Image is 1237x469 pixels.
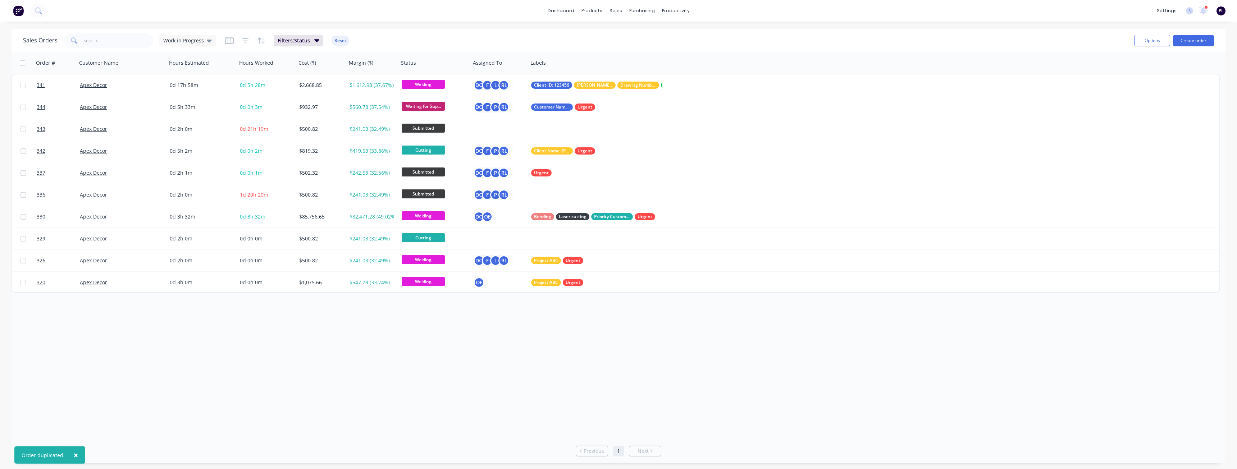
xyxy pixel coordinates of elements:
span: Urgent [566,257,580,264]
div: Margin ($) [349,59,373,66]
div: $242.53 (32.56%) [350,169,394,176]
span: Cutting [402,146,445,155]
a: dashboard [544,5,578,16]
div: $241.03 (32.49%) [350,191,394,198]
div: DC [474,189,484,200]
a: Apex Decor [80,257,107,264]
a: 329 [37,228,80,249]
div: 0d 5h 33m [170,104,231,111]
span: 0d 0h 1m [240,169,263,176]
div: 0d 2h 1m [170,169,231,176]
div: RL [498,167,509,178]
div: 0d 2h 0m [170,235,231,242]
a: Apex Decor [80,213,107,220]
button: Filters:Status [274,35,323,46]
span: 343 [37,125,45,133]
div: 0d 5h 2m [170,147,231,155]
div: L [490,80,501,91]
div: 0d 2h 0m [170,125,231,133]
div: DC [474,102,484,112]
span: Urgent [534,169,549,176]
span: 330 [37,213,45,220]
span: Submitted [402,124,445,133]
button: Customer Name; [PERSON_NAME]'s MetalsUrgent [531,104,595,111]
div: $85,756.65 [299,213,342,220]
span: 326 [37,257,45,264]
span: Welding [402,80,445,89]
span: 0d 0h 0m [240,235,263,242]
span: Urgent [566,279,580,286]
div: $500.82 [299,125,342,133]
div: RL [498,255,509,266]
div: $241.03 (32.49%) [350,257,394,264]
button: OE [474,277,484,288]
a: Apex Decor [80,191,107,198]
div: $500.82 [299,191,342,198]
div: DC [474,211,484,222]
div: Assigned To [473,59,502,66]
div: $82,471.28 (49.02%) [350,213,394,220]
span: 0d 21h 19m [240,125,268,132]
div: L [490,255,501,266]
a: Apex Decor [80,125,107,132]
div: Order duplicated [22,451,63,459]
span: Urgent [578,104,592,111]
span: Priority Customer [594,213,630,220]
span: Filters: Status [278,37,310,44]
div: productivity [658,5,693,16]
div: RL [498,102,509,112]
button: Urgent [531,169,552,176]
a: Apex Decor [80,147,107,154]
div: $419.53 (33.86%) [350,147,394,155]
a: Page 1 is your current page [613,446,624,456]
a: Apex Decor [80,279,107,286]
span: 336 [37,191,45,198]
a: Apex Decor [80,82,107,88]
span: 0d 0h 0m [240,279,263,286]
span: × [74,450,78,460]
div: sales [606,5,626,16]
button: DCFPRL [474,189,509,200]
div: $932.97 [299,104,342,111]
span: Welding [402,211,445,220]
span: 0d 0h 2m [240,147,263,154]
span: Project ABC [534,279,558,286]
span: Customer Name; [PERSON_NAME]'s Metals [534,104,570,111]
div: settings [1153,5,1180,16]
a: 341 [37,74,80,96]
span: 0d 0h 0m [240,257,263,264]
span: Client Name: [PERSON_NAME]'s Jewellery Store [534,147,570,155]
div: 0d 2h 0m [170,191,231,198]
div: F [482,102,493,112]
div: Status [401,59,416,66]
span: Project ABC [534,257,558,264]
div: P [490,146,501,156]
div: F [482,167,493,178]
div: OE [482,211,493,222]
div: 0d 3h 32m [170,213,231,220]
a: Apex Decor [80,104,107,110]
span: 342 [37,147,45,155]
div: $560.78 (37.54%) [350,104,394,111]
div: DC [474,80,484,91]
div: $500.82 [299,235,342,242]
span: 344 [37,104,45,111]
div: $1,075.66 [299,279,342,286]
button: Close [67,446,85,464]
div: $2,668.85 [299,82,342,89]
span: 0d 5h 28m [240,82,265,88]
span: Previous [584,447,604,455]
button: Options [1134,35,1170,46]
div: RL [498,146,509,156]
div: $502.32 [299,169,342,176]
input: Search... [83,33,154,48]
div: 0d 2h 0m [170,257,231,264]
div: purchasing [626,5,658,16]
span: Laser cutting [559,213,586,220]
span: 320 [37,279,45,286]
span: Submitted [402,189,445,198]
button: Reset [332,36,349,46]
div: Hours Worked [239,59,273,66]
div: $819.32 [299,147,342,155]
